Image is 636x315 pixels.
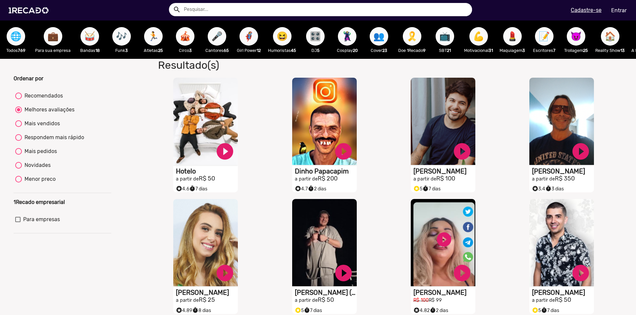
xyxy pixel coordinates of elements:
[553,48,556,53] b: 7
[47,27,59,46] span: 💼
[189,48,192,53] b: 3
[310,27,321,46] span: 🎛️
[215,263,235,283] a: play_circle_filled
[422,186,441,192] span: 7 dias
[430,308,448,313] span: 2 dias
[295,296,357,304] h2: R$ 50
[413,185,420,192] small: stars
[366,47,392,54] p: Cover
[413,305,420,313] i: Selo super talento
[503,27,522,46] button: 💄
[532,296,594,304] h2: R$ 50
[500,47,525,54] p: Maquiagem
[109,47,134,54] p: Funk
[44,27,62,46] button: 💼
[469,27,488,46] button: 💪
[382,48,387,53] b: 23
[429,297,442,303] small: R$ 99
[84,27,95,46] span: 🥁
[353,48,358,53] b: 20
[571,263,591,283] a: play_circle_filled
[292,78,357,165] video: S1RECADO vídeos dedicados para fãs e empresas
[257,48,261,53] b: 12
[304,307,310,313] small: timer
[413,308,430,313] span: 4.82
[452,141,472,161] a: play_circle_filled
[423,48,426,53] b: 9
[447,48,451,53] b: 21
[295,167,357,175] h1: Dinho Papacapim
[208,27,226,46] button: 🎤
[373,27,385,46] span: 👥
[141,47,166,54] p: Atletas
[277,27,288,46] span: 😆
[291,48,296,53] b: 45
[532,307,538,313] small: stars
[413,186,422,192] span: 5
[14,75,43,82] b: Ordenar por
[112,27,131,46] button: 🎶
[304,308,322,313] span: 7 dias
[539,27,550,46] span: 📝
[464,47,493,54] p: Motivacional
[334,263,353,283] a: play_circle_filled
[583,48,588,53] b: 25
[189,185,195,192] small: timer
[532,184,538,192] i: Selo super talento
[189,184,195,192] i: timer
[176,307,182,313] small: stars
[570,27,582,46] span: 😈
[295,305,301,313] i: Selo super talento
[176,167,238,175] h1: Hotelo
[532,186,545,192] span: 3.4
[158,48,163,53] b: 25
[422,184,429,192] i: timer
[436,27,454,46] button: 📺
[22,147,57,155] div: Mais pedidos
[3,47,28,54] p: Todos
[541,307,547,313] small: timer
[595,47,625,54] p: Reality Show
[176,186,189,192] span: 4.6
[22,92,63,100] div: Recomendados
[607,5,631,16] a: Entrar
[22,175,56,183] div: Menor preco
[77,47,102,54] p: Bandas
[22,134,84,141] div: Respondem mais rápido
[563,47,589,54] p: Trollagem
[14,199,65,205] b: 1Recado empresarial
[532,47,557,54] p: Escritores
[189,186,207,192] span: 7 dias
[535,27,554,46] button: 📝
[541,305,547,313] i: timer
[304,305,310,313] i: timer
[176,176,199,182] small: a partir de
[338,27,356,46] button: 🦹🏼‍♀️
[116,27,127,46] span: 🎶
[571,7,602,13] u: Cadastre-se
[176,296,238,304] h2: R$ 25
[176,308,192,313] span: 4.89
[173,199,238,286] video: S1RECADO vídeos dedicados para fãs e empresas
[317,48,320,53] b: 5
[529,78,594,165] video: S1RECADO vídeos dedicados para fãs e empresas
[473,27,484,46] span: 💪
[295,176,318,182] small: a partir de
[144,27,163,46] button: 🏃
[308,185,314,192] small: timer
[308,184,314,192] i: timer
[532,185,538,192] small: stars
[430,307,436,313] small: timer
[192,308,211,313] span: 8 dias
[306,27,325,46] button: 🎛️
[413,184,420,192] i: Selo super talento
[224,48,229,53] b: 65
[239,27,258,46] button: 🦸‍♀️
[176,185,182,192] small: stars
[10,27,22,46] span: 🌐
[295,297,318,303] small: a partir de
[532,305,538,313] i: Selo super talento
[452,263,472,283] a: play_circle_filled
[529,199,594,286] video: S1RECADO vídeos dedicados para fãs e empresas
[532,167,594,175] h1: [PERSON_NAME]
